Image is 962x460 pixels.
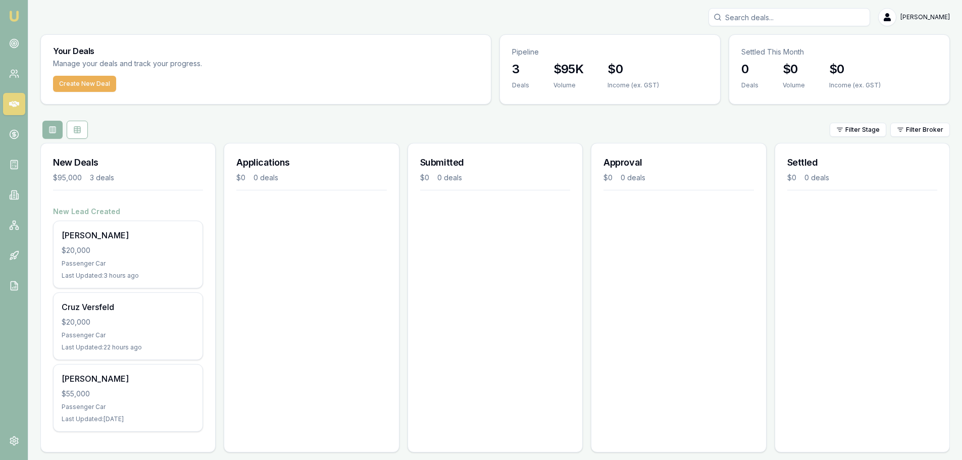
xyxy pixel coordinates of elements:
[900,13,950,21] span: [PERSON_NAME]
[62,229,194,241] div: [PERSON_NAME]
[741,81,758,89] div: Deals
[62,260,194,268] div: Passenger Car
[254,173,278,183] div: 0 deals
[53,58,312,70] p: Manage your deals and track your progress.
[787,173,796,183] div: $0
[62,272,194,280] div: Last Updated: 3 hours ago
[420,156,570,170] h3: Submitted
[603,173,613,183] div: $0
[62,301,194,313] div: Cruz Versfeld
[62,343,194,351] div: Last Updated: 22 hours ago
[236,173,245,183] div: $0
[783,61,805,77] h3: $0
[607,61,659,77] h3: $0
[553,61,584,77] h3: $95K
[62,245,194,255] div: $20,000
[603,156,753,170] h3: Approval
[62,403,194,411] div: Passenger Car
[708,8,870,26] input: Search deals
[830,123,886,137] button: Filter Stage
[8,10,20,22] img: emu-icon-u.png
[90,173,114,183] div: 3 deals
[787,156,937,170] h3: Settled
[890,123,950,137] button: Filter Broker
[829,81,881,89] div: Income (ex. GST)
[512,81,529,89] div: Deals
[62,331,194,339] div: Passenger Car
[53,47,479,55] h3: Your Deals
[62,373,194,385] div: [PERSON_NAME]
[553,81,584,89] div: Volume
[512,61,529,77] h3: 3
[420,173,429,183] div: $0
[53,156,203,170] h3: New Deals
[62,415,194,423] div: Last Updated: [DATE]
[804,173,829,183] div: 0 deals
[829,61,881,77] h3: $0
[741,61,758,77] h3: 0
[741,47,937,57] p: Settled This Month
[62,317,194,327] div: $20,000
[845,126,880,134] span: Filter Stage
[783,81,805,89] div: Volume
[53,76,116,92] button: Create New Deal
[437,173,462,183] div: 0 deals
[607,81,659,89] div: Income (ex. GST)
[512,47,708,57] p: Pipeline
[62,389,194,399] div: $55,000
[236,156,386,170] h3: Applications
[53,173,82,183] div: $95,000
[621,173,645,183] div: 0 deals
[906,126,943,134] span: Filter Broker
[53,207,203,217] h4: New Lead Created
